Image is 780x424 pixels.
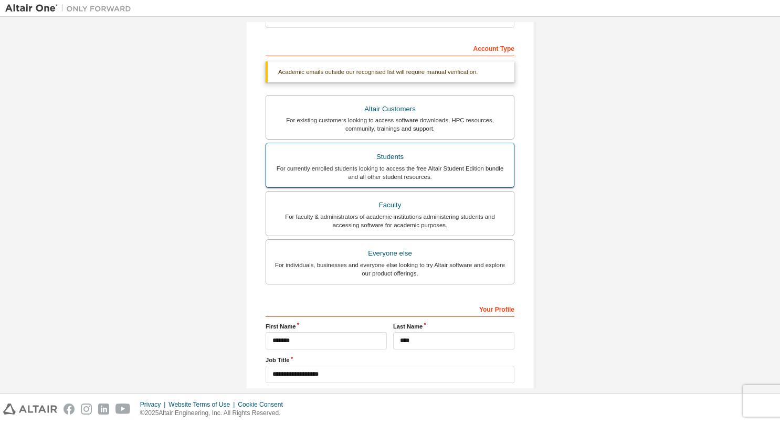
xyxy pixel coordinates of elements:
[238,400,289,409] div: Cookie Consent
[5,3,136,14] img: Altair One
[272,116,508,133] div: For existing customers looking to access software downloads, HPC resources, community, trainings ...
[266,300,514,317] div: Your Profile
[81,404,92,415] img: instagram.svg
[272,164,508,181] div: For currently enrolled students looking to access the free Altair Student Edition bundle and all ...
[272,261,508,278] div: For individuals, businesses and everyone else looking to try Altair software and explore our prod...
[272,102,508,116] div: Altair Customers
[64,404,75,415] img: facebook.svg
[168,400,238,409] div: Website Terms of Use
[266,39,514,56] div: Account Type
[3,404,57,415] img: altair_logo.svg
[140,409,289,418] p: © 2025 Altair Engineering, Inc. All Rights Reserved.
[140,400,168,409] div: Privacy
[272,246,508,261] div: Everyone else
[272,198,508,213] div: Faculty
[266,61,514,82] div: Academic emails outside our recognised list will require manual verification.
[98,404,109,415] img: linkedin.svg
[272,213,508,229] div: For faculty & administrators of academic institutions administering students and accessing softwa...
[266,322,387,331] label: First Name
[272,150,508,164] div: Students
[393,322,514,331] label: Last Name
[115,404,131,415] img: youtube.svg
[266,356,514,364] label: Job Title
